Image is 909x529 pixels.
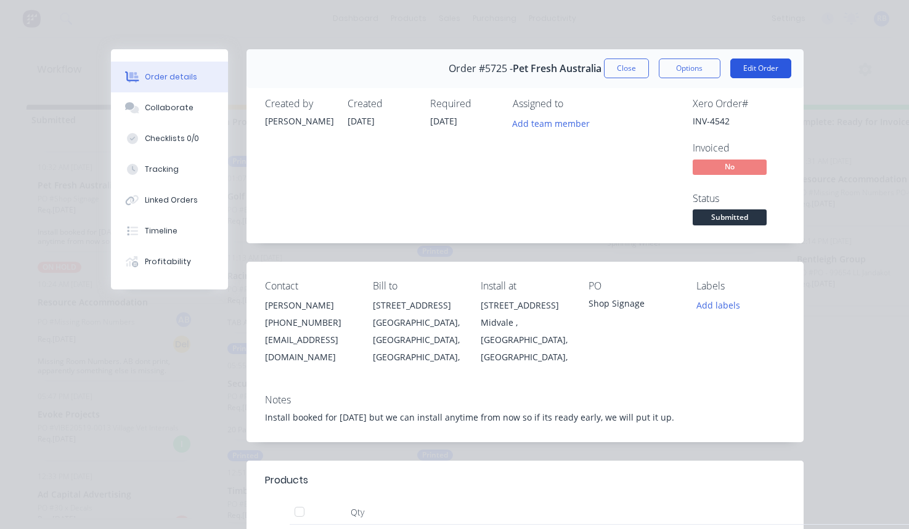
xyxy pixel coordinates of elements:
[481,280,569,292] div: Install at
[265,280,353,292] div: Contact
[373,297,461,366] div: [STREET_ADDRESS][GEOGRAPHIC_DATA], [GEOGRAPHIC_DATA], [GEOGRAPHIC_DATA],
[693,209,767,228] button: Submitted
[348,98,415,110] div: Created
[265,411,785,424] div: Install booked for [DATE] but we can install anytime from now so if its ready early, we will put ...
[265,331,353,366] div: [EMAIL_ADDRESS][DOMAIN_NAME]
[111,62,228,92] button: Order details
[481,314,569,366] div: Midvale , [GEOGRAPHIC_DATA], [GEOGRAPHIC_DATA],
[481,297,569,366] div: [STREET_ADDRESS]Midvale , [GEOGRAPHIC_DATA], [GEOGRAPHIC_DATA],
[505,115,596,131] button: Add team member
[348,115,375,127] span: [DATE]
[696,280,785,292] div: Labels
[111,216,228,246] button: Timeline
[111,185,228,216] button: Linked Orders
[659,59,720,78] button: Options
[693,160,767,175] span: No
[145,102,194,113] div: Collaborate
[111,246,228,277] button: Profitability
[145,225,177,236] div: Timeline
[589,297,677,314] div: Shop Signage
[589,280,677,292] div: PO
[145,71,197,83] div: Order details
[693,115,785,127] div: INV-4542
[320,500,394,525] div: Qty
[693,209,767,225] span: Submitted
[111,123,228,154] button: Checklists 0/0
[373,314,461,366] div: [GEOGRAPHIC_DATA], [GEOGRAPHIC_DATA], [GEOGRAPHIC_DATA],
[693,98,785,110] div: Xero Order #
[145,195,198,206] div: Linked Orders
[693,193,785,204] div: Status
[513,63,601,75] span: Pet Fresh Australia
[111,92,228,123] button: Collaborate
[513,115,597,131] button: Add team member
[265,297,353,314] div: [PERSON_NAME]
[265,98,333,110] div: Created by
[373,297,461,314] div: [STREET_ADDRESS]
[730,59,791,78] button: Edit Order
[430,115,457,127] span: [DATE]
[265,394,785,406] div: Notes
[111,154,228,185] button: Tracking
[145,164,179,175] div: Tracking
[145,133,199,144] div: Checklists 0/0
[604,59,649,78] button: Close
[449,63,513,75] span: Order #5725 -
[513,98,636,110] div: Assigned to
[265,314,353,331] div: [PHONE_NUMBER]
[265,297,353,366] div: [PERSON_NAME][PHONE_NUMBER][EMAIL_ADDRESS][DOMAIN_NAME]
[265,473,308,488] div: Products
[481,297,569,314] div: [STREET_ADDRESS]
[145,256,191,267] div: Profitability
[693,142,785,154] div: Invoiced
[430,98,498,110] div: Required
[690,297,746,313] button: Add labels
[265,115,333,127] div: [PERSON_NAME]
[373,280,461,292] div: Bill to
